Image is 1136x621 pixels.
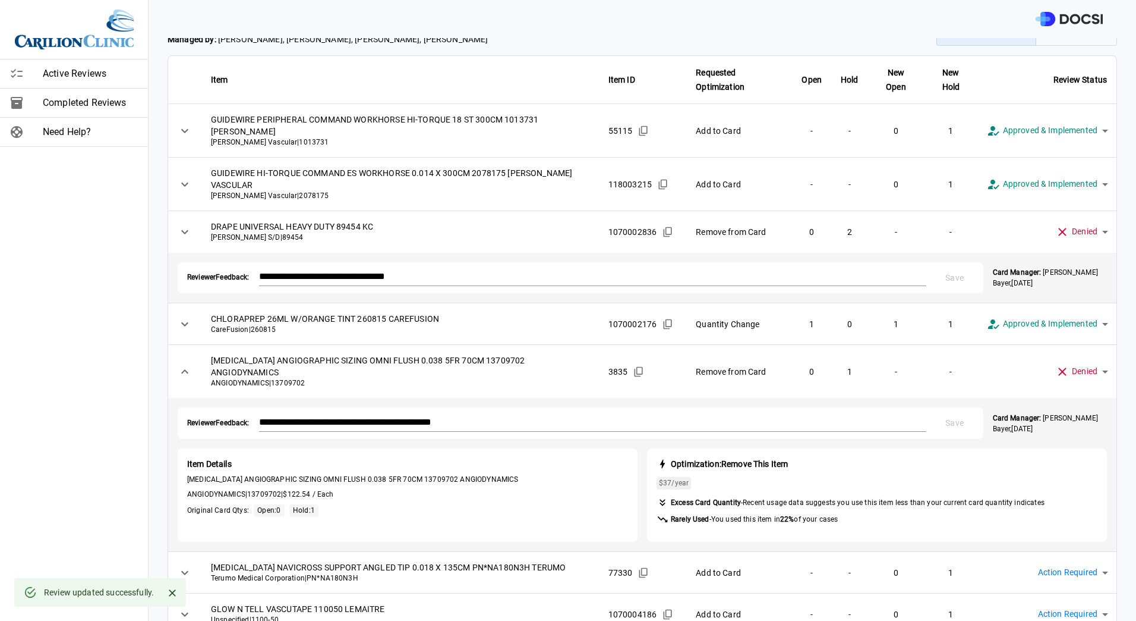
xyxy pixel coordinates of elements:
td: Add to Card [686,104,792,158]
td: Remove from Card [686,211,792,253]
span: Action Required [1038,566,1097,579]
td: - [831,158,868,211]
strong: New Hold [942,68,960,92]
td: - [831,552,868,594]
td: 1 [924,104,977,158]
span: [PERSON_NAME] Vascular | 2078175 [211,191,589,201]
span: Item Details [187,458,628,470]
strong: New Open [886,68,906,92]
span: 1070002176 [608,318,657,330]
td: 2 [831,211,868,253]
span: [PERSON_NAME] Vascular | 1013731 [211,137,589,148]
span: Hold: 1 [293,506,315,515]
span: Denied [1072,225,1097,239]
td: 1 [924,552,977,594]
span: 1070004186 [608,609,657,620]
td: 1 [792,303,831,345]
span: $122.54 / Each [283,490,333,498]
span: 55115 [608,125,633,137]
span: GUIDEWIRE HI-TORQUE COMMAND ES WORKHORSE 0.014 X 300CM 2078175 [PERSON_NAME] VASCULAR [211,167,589,191]
span: - [671,515,838,525]
strong: Hold [841,75,859,84]
span: Completed Reviews [43,96,138,110]
span: GLOW N TELL VASCUTAPE 110050 LEMAITRE [211,603,589,615]
span: Open: 0 [257,506,280,515]
span: 1070002836 [608,226,657,238]
span: /year [659,478,689,488]
td: - [831,104,868,158]
span: 77330 [608,567,633,579]
strong: Card Manager: [993,414,1041,422]
button: Copied! [635,564,652,582]
td: - [792,158,831,211]
strong: Item ID [608,75,635,84]
td: 0 [792,345,831,399]
strong: Rarely Used [671,515,709,523]
div: Review updated successfully. [44,582,154,603]
span: 118003215 [608,178,652,190]
td: 0 [868,552,924,594]
td: 1 [868,303,924,345]
td: - [868,345,924,399]
p: [PERSON_NAME] Bayer , [DATE] [993,413,1107,434]
button: Copied! [630,363,648,381]
span: Original Card Qtys: [187,506,249,516]
td: Add to Card [686,158,792,211]
td: - [792,552,831,594]
span: ANGIODYNAMICS | 13709702 [211,378,589,388]
span: Terumo Medical Corporation | PN*NA180N3H [211,573,589,584]
span: Denied [1072,365,1097,378]
p: [PERSON_NAME] Bayer , [DATE] [993,267,1107,288]
td: - [924,345,977,399]
button: Copied! [659,315,677,333]
td: - [792,104,831,158]
td: 0 [868,104,924,158]
span: ANGIODYNAMICS | 13709702 | [187,490,628,500]
strong: Item [211,75,228,84]
td: 1 [924,303,977,345]
td: 1 [831,345,868,399]
td: 0 [868,158,924,211]
td: Remove from Card [686,345,792,399]
td: - [924,211,977,253]
button: Copied! [659,223,677,241]
strong: Managed by: [168,34,216,44]
span: Action Required [1038,607,1097,621]
span: $37 [659,479,671,487]
td: 0 [831,303,868,345]
strong: Open [801,75,822,84]
td: 1 [924,158,977,211]
span: Need Help? [43,125,138,139]
td: 0 [792,211,831,253]
span: [PERSON_NAME] S/D | 89454 [211,233,589,243]
span: Reviewer Feedback: [187,272,250,283]
span: - Recent usage data suggests you use this item less than your current card quantity indicates [671,498,1045,508]
span: CHLORAPREP 26ML W/ORANGE TINT 260815 CAREFUSION [211,313,589,325]
img: DOCSI Logo [1036,12,1103,27]
span: GUIDEWIRE PERIPHERAL COMMAND WORKHORSE HI-TORQUE 18 ST 300CM 1013731 [PERSON_NAME] [211,114,589,137]
strong: Optimization: Remove This Item [671,459,788,469]
span: DRAPE UNIVERSAL HEAVY DUTY 89454 KC [211,221,589,233]
span: [MEDICAL_DATA] ANGIOGRAPHIC SIZING OMNI FLUSH 0.038 5FR 70CM 13709702 ANGIODYNAMICS [187,475,628,485]
td: Quantity Change [686,303,792,345]
span: Approved & Implemented [1003,177,1097,191]
button: Copied! [654,175,672,193]
span: Reviewer Feedback: [187,418,250,428]
span: [MEDICAL_DATA] ANGIOGRAPHIC SIZING OMNI FLUSH 0.038 5FR 70CM 13709702 ANGIODYNAMICS [211,355,589,378]
span: Active Reviews [43,67,138,81]
span: 3835 [608,366,628,378]
span: Approved & Implemented [1003,317,1097,331]
span: CareFusion | 260815 [211,325,589,335]
span: [MEDICAL_DATA] NAVICROSS SUPPORT ANGLED TIP 0.018 X 135CM PN*NA180N3H TERUMO [211,562,589,573]
td: Add to Card [686,552,792,594]
strong: Requested Optimization [696,68,744,92]
span: [PERSON_NAME], [PERSON_NAME], [PERSON_NAME], [PERSON_NAME] [168,33,488,46]
img: Site Logo [15,10,134,49]
strong: 22 % [780,515,794,523]
strong: Card Manager: [993,268,1041,277]
strong: Excess Card Quantity [671,498,741,507]
span: You used this item in of your cases [711,515,838,523]
td: - [868,211,924,253]
span: Approved & Implemented [1003,124,1097,137]
button: Copied! [635,122,652,140]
